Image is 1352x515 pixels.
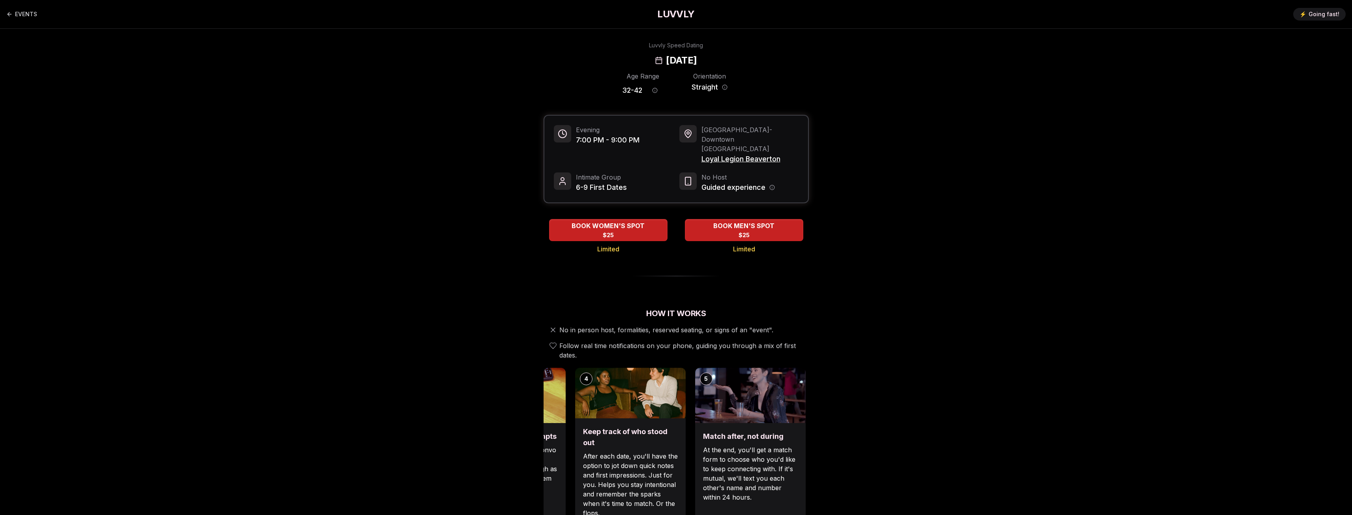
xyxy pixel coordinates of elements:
span: Loyal Legion Beaverton [701,154,799,165]
div: 4 [580,373,593,385]
span: Limited [733,244,755,254]
span: $25 [603,231,614,239]
a: LUVVLY [657,8,694,21]
div: Luvvly Speed Dating [649,41,703,49]
span: Follow real time notifications on your phone, guiding you through a mix of first dates. [559,341,806,360]
button: Host information [769,185,775,190]
div: 5 [700,373,713,385]
h2: How It Works [544,308,809,319]
span: Guided experience [701,182,765,193]
button: Orientation information [722,84,728,90]
h3: Keep track of who stood out [583,426,678,448]
span: 32 - 42 [622,85,642,96]
span: Limited [597,244,619,254]
button: BOOK MEN'S SPOT - Limited [685,219,803,241]
span: [GEOGRAPHIC_DATA] - Downtown [GEOGRAPHIC_DATA] [701,125,799,154]
div: Orientation [689,71,730,81]
span: Intimate Group [576,172,627,182]
span: No Host [701,172,775,182]
button: BOOK WOMEN'S SPOT - Limited [549,219,668,241]
p: At the end, you'll get a match form to choose who you'd like to keep connecting with. If it's mut... [703,445,798,502]
div: Age Range [622,71,664,81]
span: Evening [576,125,639,135]
h3: Match after, not during [703,431,798,442]
button: Age range information [646,82,664,99]
img: Match after, not during [695,368,806,423]
span: 7:00 PM - 9:00 PM [576,135,639,146]
span: $25 [739,231,750,239]
span: Going fast! [1309,10,1339,18]
h2: [DATE] [666,54,697,67]
span: 6-9 First Dates [576,182,627,193]
span: ⚡️ [1299,10,1306,18]
span: BOOK MEN'S SPOT [712,221,776,230]
span: BOOK WOMEN'S SPOT [570,221,646,230]
span: Straight [692,82,718,93]
a: Back to events [6,6,37,22]
span: No in person host, formalities, reserved seating, or signs of an "event". [559,325,773,335]
img: Keep track of who stood out [575,368,686,418]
